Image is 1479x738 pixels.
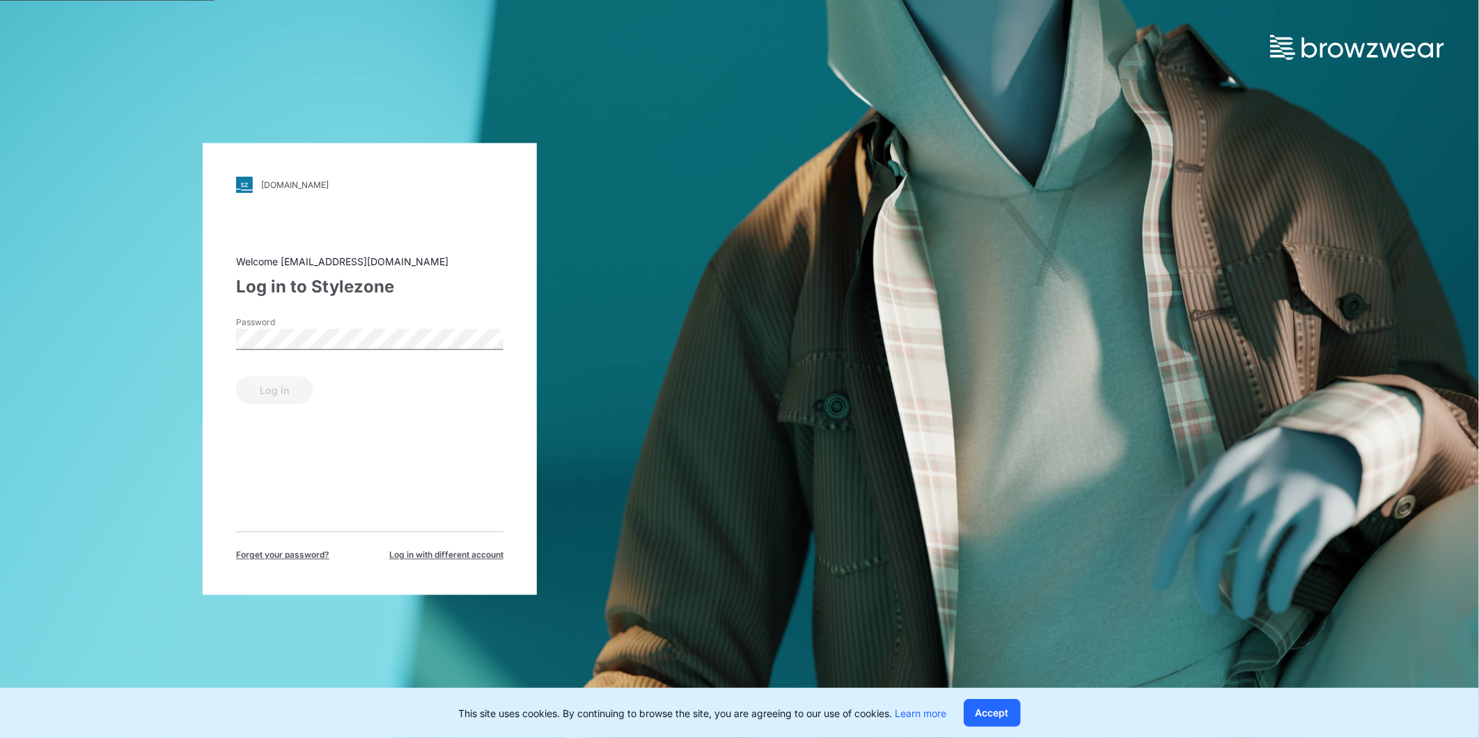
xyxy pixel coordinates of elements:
[389,549,503,562] span: Log in with different account
[236,177,253,194] img: svg+xml;base64,PHN2ZyB3aWR0aD0iMjgiIGhlaWdodD0iMjgiIHZpZXdCb3g9IjAgMCAyOCAyOCIgZmlsbD0ibm9uZSIgeG...
[236,549,329,562] span: Forget your password?
[895,707,947,719] a: Learn more
[236,317,334,329] label: Password
[236,177,503,194] a: [DOMAIN_NAME]
[236,255,503,269] div: Welcome [EMAIL_ADDRESS][DOMAIN_NAME]
[964,699,1021,727] button: Accept
[459,706,947,721] p: This site uses cookies. By continuing to browse the site, you are agreeing to our use of cookies.
[1270,35,1444,60] img: browzwear-logo.73288ffb.svg
[236,275,503,300] div: Log in to Stylezone
[261,180,329,190] div: [DOMAIN_NAME]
